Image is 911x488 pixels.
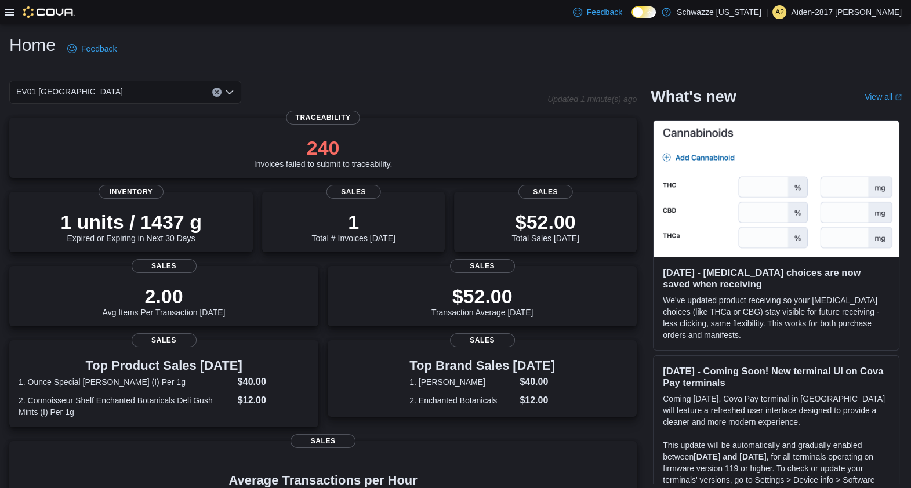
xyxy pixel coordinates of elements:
[450,333,515,347] span: Sales
[450,259,515,273] span: Sales
[631,18,632,19] span: Dark Mode
[766,5,768,19] p: |
[311,210,395,243] div: Total # Invoices [DATE]
[518,185,573,199] span: Sales
[895,94,902,101] svg: External link
[254,136,393,169] div: Invoices failed to submit to traceability.
[326,185,381,199] span: Sales
[409,359,555,373] h3: Top Brand Sales [DATE]
[587,6,622,18] span: Feedback
[19,376,233,388] dt: 1. Ounce Special [PERSON_NAME] (I) Per 1g
[103,285,226,308] p: 2.00
[520,375,555,389] dd: $40.00
[238,375,309,389] dd: $40.00
[291,434,355,448] span: Sales
[99,185,164,199] span: Inventory
[311,210,395,234] p: 1
[81,43,117,54] span: Feedback
[694,452,766,461] strong: [DATE] and [DATE]
[631,6,656,19] input: Dark Mode
[16,85,123,99] span: EV01 [GEOGRAPHIC_DATA]
[775,5,784,19] span: A2
[63,37,121,60] a: Feedback
[212,88,222,97] button: Clear input
[409,395,515,406] dt: 2. Enchanted Botanicals
[60,210,202,234] p: 1 units / 1437 g
[568,1,627,24] a: Feedback
[663,365,890,388] h3: [DATE] - Coming Soon! New terminal UI on Cova Pay terminals
[132,259,197,273] span: Sales
[254,136,393,159] p: 240
[60,210,202,243] div: Expired or Expiring in Next 30 Days
[103,285,226,317] div: Avg Items Per Transaction [DATE]
[511,210,579,243] div: Total Sales [DATE]
[409,376,515,388] dt: 1. [PERSON_NAME]
[520,394,555,407] dd: $12.00
[238,394,309,407] dd: $12.00
[865,92,902,101] a: View allExternal link
[663,294,890,341] p: We've updated product receiving so your [MEDICAL_DATA] choices (like THCa or CBG) stay visible fo...
[19,359,309,373] h3: Top Product Sales [DATE]
[132,333,197,347] span: Sales
[547,94,637,104] p: Updated 1 minute(s) ago
[791,5,902,19] p: Aiden-2817 [PERSON_NAME]
[663,393,890,428] p: Coming [DATE], Cova Pay terminal in [GEOGRAPHIC_DATA] will feature a refreshed user interface des...
[9,34,56,57] h1: Home
[651,88,736,106] h2: What's new
[663,267,890,290] h3: [DATE] - [MEDICAL_DATA] choices are now saved when receiving
[23,6,75,18] img: Cova
[19,474,627,487] h4: Average Transactions per Hour
[19,395,233,418] dt: 2. Connoisseur Shelf Enchanted Botanicals Deli Gush Mints (I) Per 1g
[225,88,234,97] button: Open list of options
[286,111,360,125] span: Traceability
[431,285,533,308] p: $52.00
[772,5,786,19] div: Aiden-2817 Cano
[511,210,579,234] p: $52.00
[431,285,533,317] div: Transaction Average [DATE]
[677,5,761,19] p: Schwazze [US_STATE]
